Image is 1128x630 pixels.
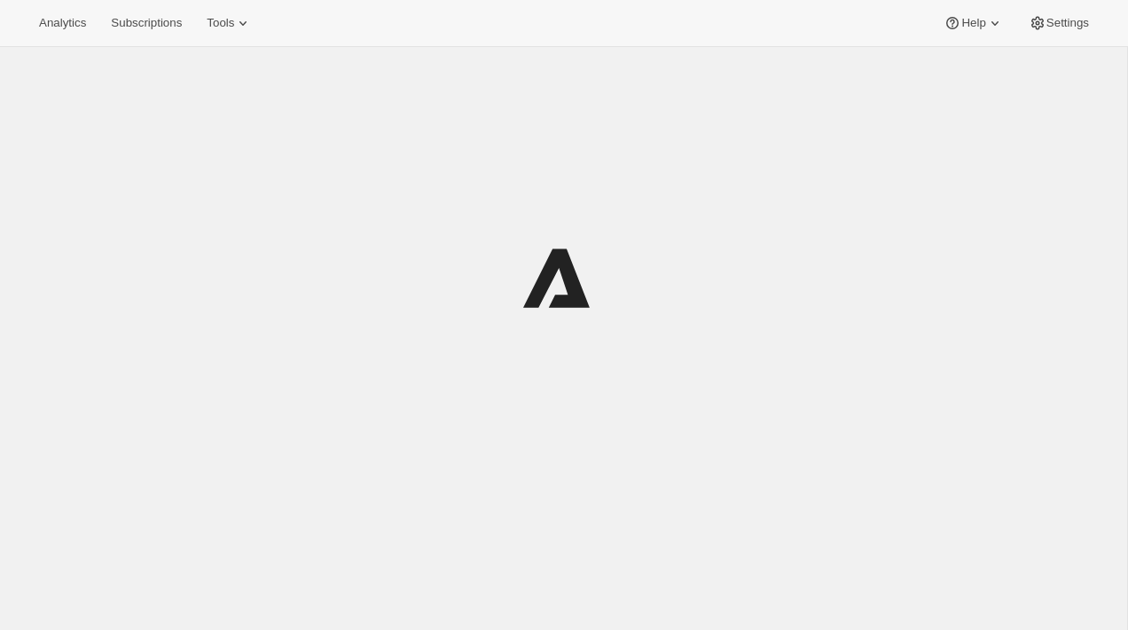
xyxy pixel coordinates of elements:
button: Analytics [28,11,97,35]
button: Tools [196,11,262,35]
span: Settings [1046,16,1089,30]
button: Subscriptions [100,11,192,35]
span: Tools [207,16,234,30]
span: Subscriptions [111,16,182,30]
span: Help [961,16,985,30]
button: Settings [1018,11,1100,35]
button: Help [933,11,1014,35]
span: Analytics [39,16,86,30]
